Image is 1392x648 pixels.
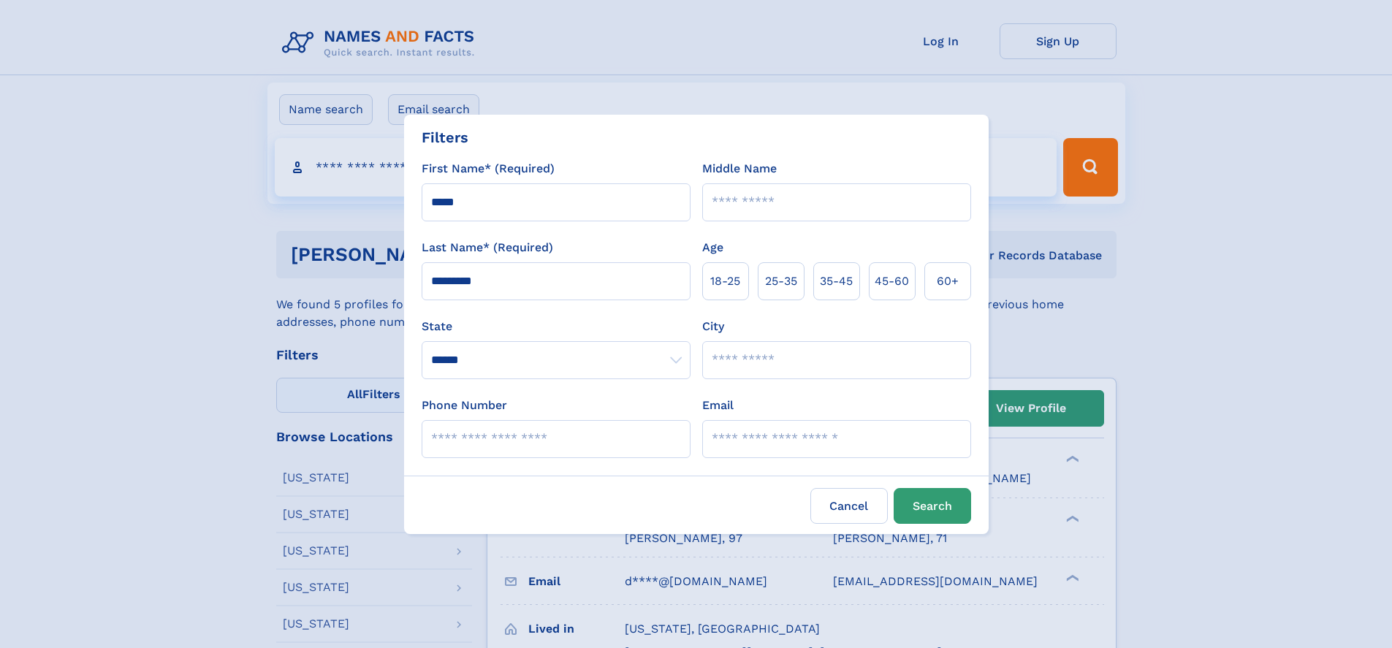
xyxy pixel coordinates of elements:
label: First Name* (Required) [422,160,555,178]
label: Last Name* (Required) [422,239,553,256]
span: 18‑25 [710,272,740,290]
span: 25‑35 [765,272,797,290]
label: Phone Number [422,397,507,414]
label: State [422,318,691,335]
label: Middle Name [702,160,777,178]
label: Email [702,397,734,414]
div: Filters [422,126,468,148]
button: Search [894,488,971,524]
label: Age [702,239,723,256]
span: 60+ [937,272,959,290]
label: Cancel [810,488,888,524]
span: 35‑45 [820,272,853,290]
span: 45‑60 [875,272,909,290]
label: City [702,318,724,335]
